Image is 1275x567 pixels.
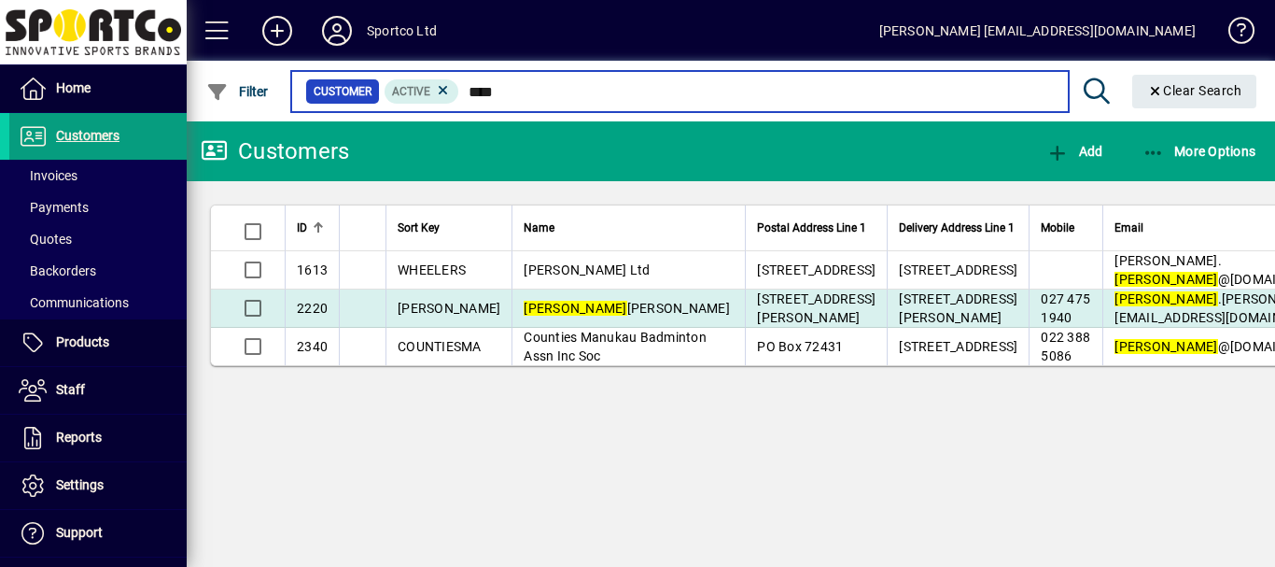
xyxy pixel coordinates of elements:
[1142,144,1256,159] span: More Options
[56,382,85,397] span: Staff
[19,232,72,247] span: Quotes
[19,168,77,183] span: Invoices
[757,218,866,238] span: Postal Address Line 1
[524,218,554,238] span: Name
[56,477,104,492] span: Settings
[392,85,430,98] span: Active
[307,14,367,48] button: Profile
[9,510,187,557] a: Support
[297,262,328,277] span: 1613
[899,218,1015,238] span: Delivery Address Line 1
[9,287,187,319] a: Communications
[9,223,187,255] a: Quotes
[524,301,730,316] span: [PERSON_NAME]
[9,415,187,461] a: Reports
[56,128,119,143] span: Customers
[206,84,269,99] span: Filter
[524,218,734,238] div: Name
[398,339,482,354] span: COUNTIESMA
[1114,272,1217,287] em: [PERSON_NAME]
[1114,218,1143,238] span: Email
[9,367,187,414] a: Staff
[56,525,103,540] span: Support
[1214,4,1252,64] a: Knowledge Base
[9,191,187,223] a: Payments
[19,200,89,215] span: Payments
[899,339,1017,354] span: [STREET_ADDRESS]
[398,262,466,277] span: WHEELERS
[19,295,129,310] span: Communications
[757,262,876,277] span: [STREET_ADDRESS]
[1041,330,1090,363] span: 022 388 5086
[385,79,459,104] mat-chip: Activation Status: Active
[524,301,626,316] em: [PERSON_NAME]
[314,82,371,101] span: Customer
[1138,135,1261,168] button: More Options
[1041,218,1091,238] div: Mobile
[899,262,1017,277] span: [STREET_ADDRESS]
[56,430,102,445] span: Reports
[398,301,500,316] span: [PERSON_NAME]
[398,218,440,238] span: Sort Key
[19,263,96,278] span: Backorders
[1147,83,1242,98] span: Clear Search
[1046,144,1102,159] span: Add
[1114,339,1217,354] em: [PERSON_NAME]
[297,301,328,316] span: 2220
[1041,218,1074,238] span: Mobile
[297,218,307,238] span: ID
[9,462,187,509] a: Settings
[879,16,1196,46] div: [PERSON_NAME] [EMAIL_ADDRESS][DOMAIN_NAME]
[201,136,349,166] div: Customers
[1114,291,1217,306] em: [PERSON_NAME]
[9,319,187,366] a: Products
[9,160,187,191] a: Invoices
[1042,135,1107,168] button: Add
[1041,291,1090,325] span: 027 475 1940
[297,218,328,238] div: ID
[899,291,1017,325] span: [STREET_ADDRESS][PERSON_NAME]
[9,65,187,112] a: Home
[524,330,707,363] span: Counties Manukau Badminton Assn Inc Soc
[1132,75,1257,108] button: Clear
[297,339,328,354] span: 2340
[757,339,843,354] span: PO Box 72431
[524,262,650,277] span: [PERSON_NAME] Ltd
[56,80,91,95] span: Home
[247,14,307,48] button: Add
[367,16,437,46] div: Sportco Ltd
[9,255,187,287] a: Backorders
[56,334,109,349] span: Products
[202,75,273,108] button: Filter
[757,291,876,325] span: [STREET_ADDRESS][PERSON_NAME]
